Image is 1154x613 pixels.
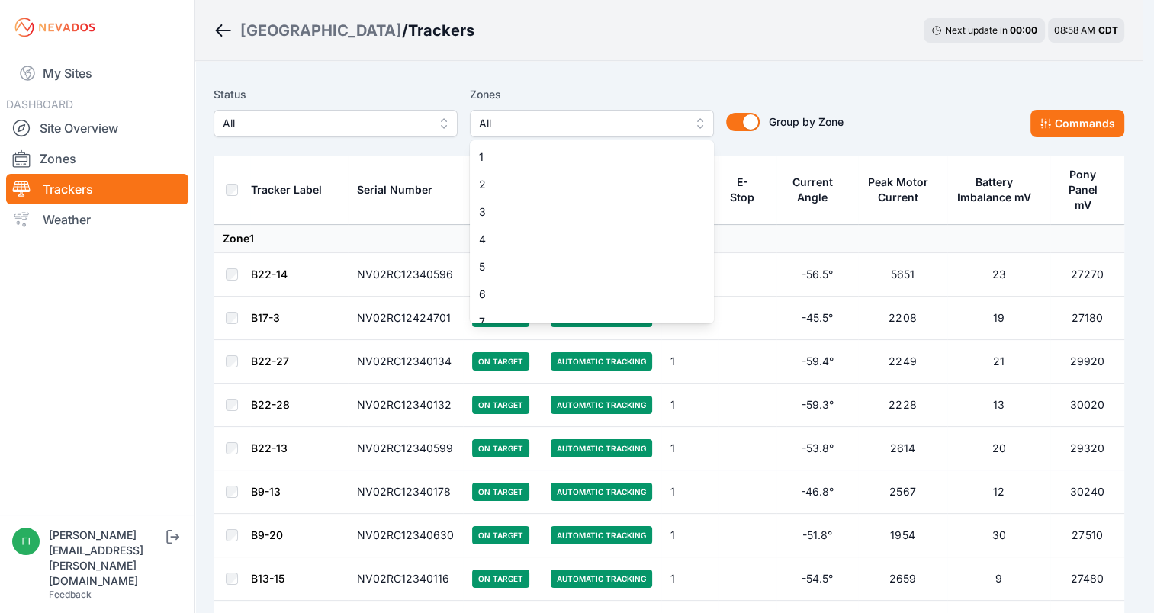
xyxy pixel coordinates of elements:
[479,114,683,133] span: All
[479,204,686,220] span: 3
[470,140,714,323] div: All
[479,177,686,192] span: 2
[479,149,686,165] span: 1
[479,314,686,329] span: 7
[479,287,686,302] span: 6
[479,259,686,274] span: 5
[470,110,714,137] button: All
[479,232,686,247] span: 4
